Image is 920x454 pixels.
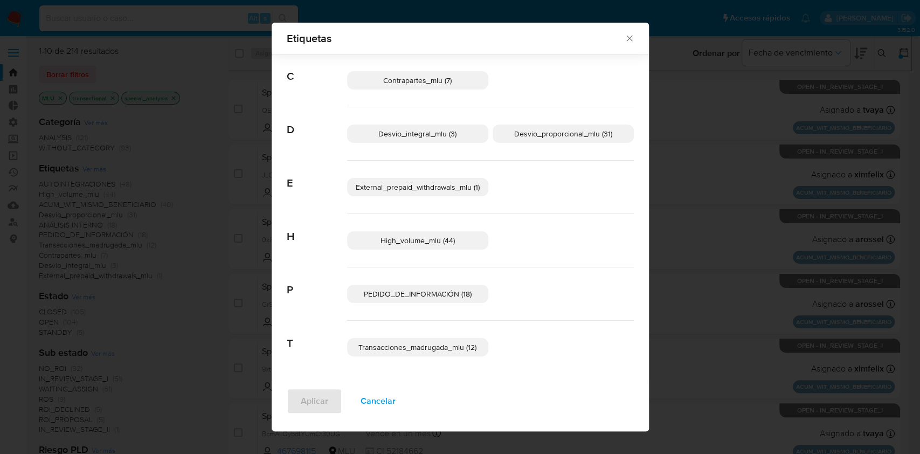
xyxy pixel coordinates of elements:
span: Desvio_integral_mlu (3) [378,128,456,139]
div: External_prepaid_withdrawals_mlu (1) [347,178,488,196]
span: H [287,214,347,243]
span: Contrapartes_mlu (7) [383,75,452,86]
button: Cancelar [347,388,410,414]
div: Desvio_integral_mlu (3) [347,125,488,143]
span: High_volume_mlu (44) [381,235,455,246]
span: External_prepaid_withdrawals_mlu (1) [356,182,480,192]
div: High_volume_mlu (44) [347,231,488,250]
span: Etiquetas [287,33,625,44]
div: Contrapartes_mlu (7) [347,71,488,90]
div: PEDIDO_DE_INFORMACIÓN (18) [347,285,488,303]
span: Cancelar [361,389,396,413]
span: E [287,161,347,190]
button: Cerrar [624,33,634,43]
span: C [287,54,347,83]
div: Desvio_proporcional_mlu (31) [493,125,634,143]
span: Desvio_proporcional_mlu (31) [514,128,612,139]
span: D [287,107,347,136]
span: Transacciones_madrugada_mlu (12) [358,342,476,353]
span: T [287,321,347,350]
span: P [287,267,347,297]
div: Transacciones_madrugada_mlu (12) [347,338,488,356]
span: PEDIDO_DE_INFORMACIÓN (18) [364,288,472,299]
